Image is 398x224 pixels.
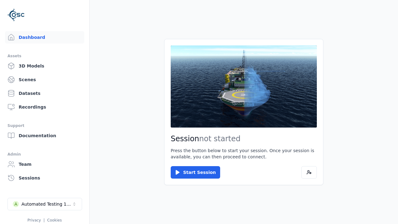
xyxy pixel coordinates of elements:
a: Scenes [5,73,84,86]
button: Start Session [171,166,220,179]
a: Sessions [5,172,84,184]
div: Automated Testing 1 - Playwright [21,201,72,207]
img: Logo [7,6,25,24]
div: Support [7,122,82,129]
div: A [13,201,19,207]
a: 3D Models [5,60,84,72]
a: Recordings [5,101,84,113]
a: Cookies [47,218,62,222]
span: not started [199,134,241,143]
a: Datasets [5,87,84,100]
span: | [44,218,45,222]
a: Dashboard [5,31,84,44]
a: Documentation [5,129,84,142]
button: Select a workspace [7,198,82,210]
h2: Session [171,134,317,144]
p: Press the button below to start your session. Once your session is available, you can then procee... [171,147,317,160]
div: Assets [7,52,82,60]
a: Team [5,158,84,170]
a: Privacy [27,218,41,222]
div: Admin [7,151,82,158]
